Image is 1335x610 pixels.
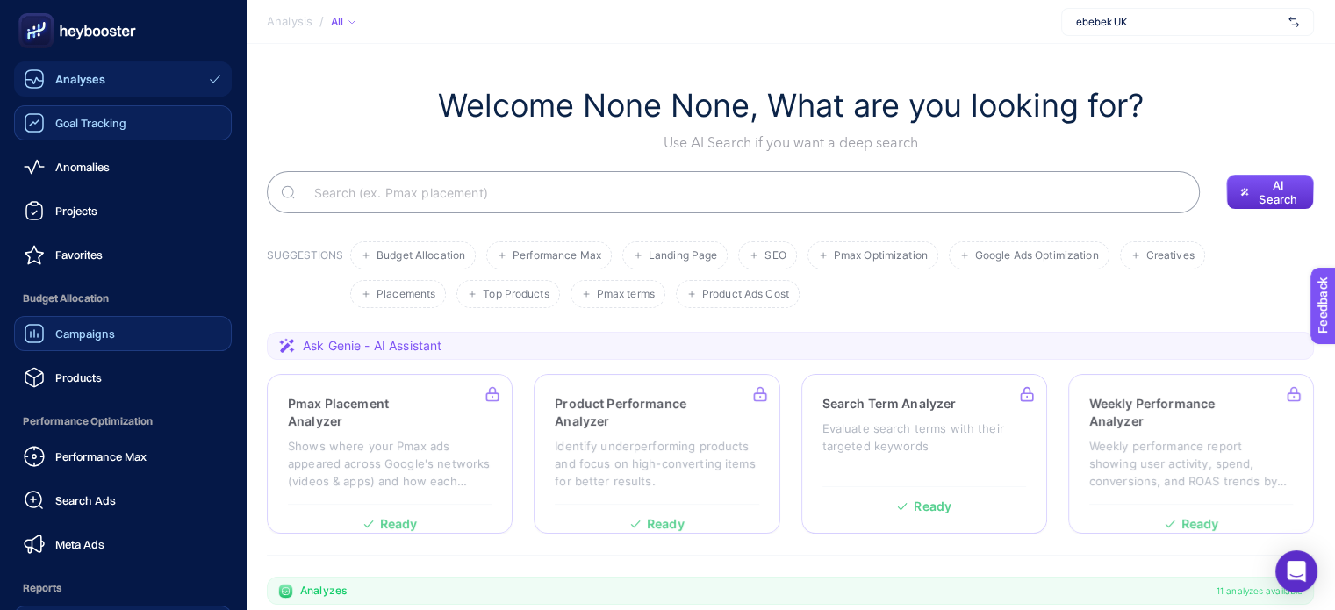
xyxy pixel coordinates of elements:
button: AI Search [1226,175,1314,210]
h1: Welcome None None, What are you looking for? [438,86,1144,126]
span: Budget Allocation [377,249,465,262]
span: Performance Optimization [14,404,232,439]
a: Projects [14,193,232,228]
span: Product Ads Cost [702,288,789,301]
p: Use AI Search if you want a deep search [438,133,1144,154]
a: Pmax Placement AnalyzerShows where your Pmax ads appeared across Google's networks (videos & apps... [267,374,513,534]
span: Pmax terms [597,288,655,301]
span: AI Search [1256,178,1300,206]
a: Product Performance AnalyzerIdentify underperforming products and focus on high-converting items ... [534,374,779,534]
span: Goal Tracking [55,116,126,130]
span: Top Products [483,288,549,301]
a: Goal Tracking [14,105,232,140]
div: All [331,15,355,29]
a: Products [14,360,232,395]
span: Campaigns [55,327,115,341]
span: Favorites [55,248,103,262]
span: Landing Page [649,249,717,262]
a: Search Ads [14,483,232,518]
span: Ask Genie - AI Assistant [303,337,441,355]
span: Analyzes [300,584,347,598]
a: Campaigns [14,316,232,351]
h3: SUGGESTIONS [267,248,343,308]
span: Google Ads Optimization [975,249,1099,262]
div: Open Intercom Messenger [1275,550,1317,592]
span: SEO [764,249,786,262]
a: Analyses [14,61,232,97]
span: Placements [377,288,435,301]
span: Meta Ads [55,537,104,551]
span: Creatives [1146,249,1195,262]
input: Search [300,168,1186,217]
a: Meta Ads [14,527,232,562]
span: Anomalies [55,160,110,174]
span: Budget Allocation [14,281,232,316]
span: Analyses [55,72,105,86]
a: Weekly Performance AnalyzerWeekly performance report showing user activity, spend, conversions, a... [1068,374,1314,534]
span: / [319,14,324,28]
a: Anomalies [14,149,232,184]
span: Products [55,370,102,384]
a: Search Term AnalyzerEvaluate search terms with their targeted keywordsReady [801,374,1047,534]
span: Pmax Optimization [834,249,928,262]
span: Performance Max [513,249,601,262]
span: Search Ads [55,493,116,507]
span: Performance Max [55,449,147,463]
a: Performance Max [14,439,232,474]
img: svg%3e [1288,13,1299,31]
a: Favorites [14,237,232,272]
span: Projects [55,204,97,218]
span: Feedback [11,5,67,19]
span: Analysis [267,15,312,29]
span: Reports [14,571,232,606]
span: ebebek UK [1076,15,1281,29]
span: 11 analyzes available [1217,584,1303,598]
